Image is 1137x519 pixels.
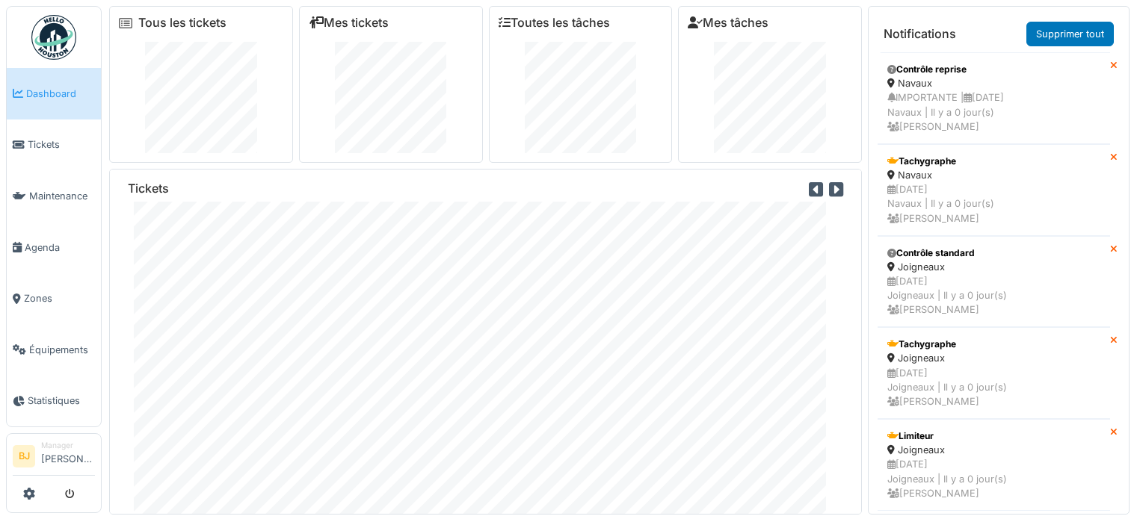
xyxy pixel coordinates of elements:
div: Tachygraphe [887,338,1100,351]
div: [DATE] Navaux | Il y a 0 jour(s) [PERSON_NAME] [887,182,1100,226]
a: Mes tickets [309,16,389,30]
a: Contrôle reprise Navaux IMPORTANTE |[DATE]Navaux | Il y a 0 jour(s) [PERSON_NAME] [878,52,1110,144]
div: Contrôle standard [887,246,1100,260]
span: Statistiques [28,394,95,408]
span: Tickets [28,137,95,152]
img: Badge_color-CXgf-gQk.svg [31,15,76,60]
div: Joigneaux [887,260,1100,274]
a: Tachygraphe Joigneaux [DATE]Joigneaux | Il y a 0 jour(s) [PERSON_NAME] [878,327,1110,419]
a: Tous les tickets [138,16,227,30]
a: Équipements [7,324,101,376]
div: [DATE] Joigneaux | Il y a 0 jour(s) [PERSON_NAME] [887,366,1100,409]
div: IMPORTANTE | [DATE] Navaux | Il y a 0 jour(s) [PERSON_NAME] [887,90,1100,134]
div: Navaux [887,168,1100,182]
div: Joigneaux [887,351,1100,365]
div: [DATE] Joigneaux | Il y a 0 jour(s) [PERSON_NAME] [887,274,1100,317]
span: Zones [24,291,95,305]
a: Limiteur Joigneaux [DATE]Joigneaux | Il y a 0 jour(s) [PERSON_NAME] [878,419,1110,511]
a: Statistiques [7,376,101,427]
span: Dashboard [26,87,95,101]
li: BJ [13,445,35,467]
div: Navaux [887,76,1100,90]
a: Zones [7,273,101,324]
a: Contrôle standard Joigneaux [DATE]Joigneaux | Il y a 0 jour(s) [PERSON_NAME] [878,236,1110,328]
li: [PERSON_NAME] [41,440,95,472]
a: BJ Manager[PERSON_NAME] [13,440,95,476]
div: [DATE] Joigneaux | Il y a 0 jour(s) [PERSON_NAME] [887,457,1100,500]
div: Tachygraphe [887,155,1100,168]
a: Tachygraphe Navaux [DATE]Navaux | Il y a 0 jour(s) [PERSON_NAME] [878,144,1110,236]
div: Limiteur [887,429,1100,443]
div: Contrôle reprise [887,63,1100,76]
h6: Notifications [884,27,956,41]
div: Manager [41,440,95,451]
a: Supprimer tout [1026,22,1114,46]
a: Tickets [7,119,101,171]
span: Agenda [25,240,95,255]
a: Agenda [7,222,101,273]
span: Équipements [29,343,95,357]
div: Joigneaux [887,443,1100,457]
a: Toutes les tâches [499,16,610,30]
a: Maintenance [7,170,101,222]
h6: Tickets [128,181,169,196]
span: Maintenance [29,189,95,203]
a: Dashboard [7,68,101,119]
a: Mes tâches [688,16,768,30]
